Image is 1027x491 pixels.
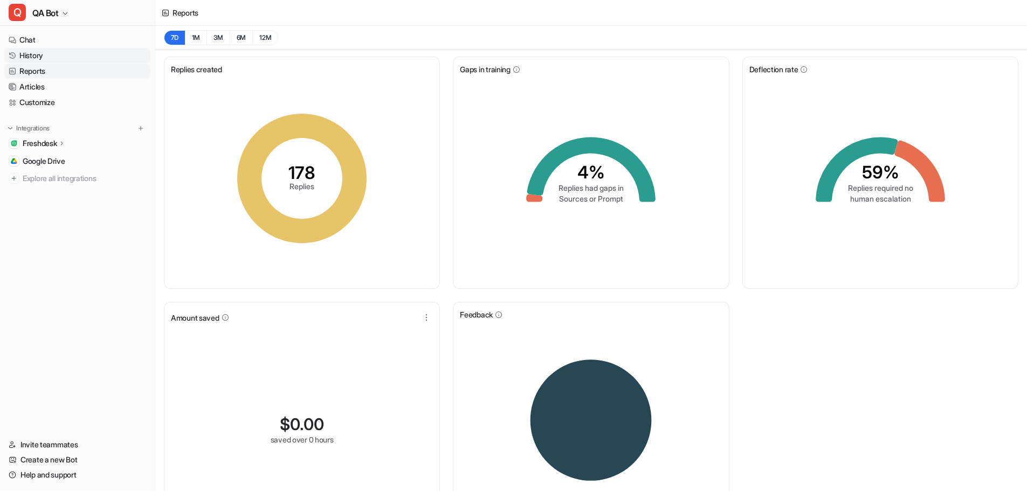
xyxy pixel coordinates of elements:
a: Help and support [4,467,150,482]
tspan: 59% [861,162,899,183]
img: Freshdesk [11,140,17,147]
span: Q [9,4,26,21]
span: Feedback [460,309,493,320]
button: 1M [185,30,207,45]
button: 6M [230,30,253,45]
img: Google Drive [11,158,17,164]
button: 12M [252,30,278,45]
span: Amount saved [171,312,219,323]
a: Create a new Bot [4,452,150,467]
button: 3M [206,30,230,45]
span: Gaps in training [460,64,511,75]
a: Invite teammates [4,437,150,452]
tspan: Replies had gaps in [559,183,624,192]
a: Explore all integrations [4,171,150,186]
a: History [4,48,150,63]
tspan: Replies required no [847,183,913,192]
img: expand menu [6,125,14,132]
span: Replies created [171,64,222,75]
div: $ [280,414,324,434]
button: 7D [164,30,185,45]
p: Integrations [16,124,50,133]
span: Deflection rate [749,64,798,75]
tspan: 4% [577,162,605,183]
a: Chat [4,32,150,47]
span: Explore all integrations [23,170,146,187]
img: explore all integrations [9,173,19,184]
div: saved over 0 hours [271,434,334,445]
tspan: 178 [288,162,315,183]
tspan: human escalation [850,194,911,203]
a: Reports [4,64,150,79]
div: Reports [173,7,198,18]
span: QA Bot [32,5,59,20]
span: 0.00 [290,414,324,434]
img: menu_add.svg [137,125,144,132]
tspan: Sources or Prompt [559,194,623,203]
button: Integrations [4,123,53,134]
a: Articles [4,79,150,94]
tspan: Replies [290,182,314,191]
a: Customize [4,95,150,110]
span: Google Drive [23,156,65,167]
p: Freshdesk [23,138,57,149]
a: Google DriveGoogle Drive [4,154,150,169]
